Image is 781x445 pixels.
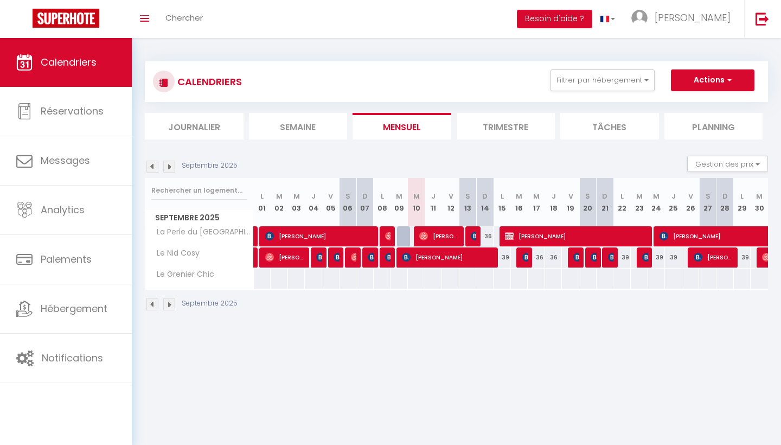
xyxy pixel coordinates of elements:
[328,191,333,201] abbr: V
[648,247,665,268] div: 39
[636,191,643,201] abbr: M
[550,69,655,91] button: Filtrer par hébergement
[465,191,470,201] abbr: S
[516,191,522,201] abbr: M
[311,191,316,201] abbr: J
[665,178,682,226] th: 25
[351,247,357,268] span: [PERSON_NAME]
[552,191,556,201] abbr: J
[665,247,682,268] div: 39
[322,178,340,226] th: 05
[716,178,734,226] th: 28
[145,210,253,226] span: Septembre 2025
[734,178,751,226] th: 29
[182,161,238,171] p: Septembre 2025
[597,178,614,226] th: 21
[276,191,283,201] abbr: M
[699,178,716,226] th: 27
[425,178,443,226] th: 11
[573,247,579,268] span: [PERSON_NAME]
[631,178,648,226] th: 23
[756,191,763,201] abbr: M
[345,191,350,201] abbr: S
[545,178,562,226] th: 18
[431,191,436,201] abbr: J
[613,247,631,268] div: 39
[353,113,451,139] li: Mensuel
[501,191,504,201] abbr: L
[613,178,631,226] th: 22
[147,269,217,281] span: Le Grenier Chic
[631,10,648,26] img: ...
[151,181,247,200] input: Rechercher un logement...
[734,247,751,268] div: 39
[648,178,665,226] th: 24
[305,178,322,226] th: 04
[494,178,511,226] th: 15
[419,226,460,246] span: [PERSON_NAME]
[517,10,592,28] button: Besoin d'aide ?
[568,191,573,201] abbr: V
[41,302,107,315] span: Hébergement
[334,247,340,268] span: [PERSON_NAME]
[471,226,477,246] span: [PERSON_NAME]
[41,203,85,217] span: Analytics
[476,178,494,226] th: 14
[522,247,528,268] span: [PERSON_NAME]
[396,191,402,201] abbr: M
[511,178,528,226] th: 16
[664,113,763,139] li: Planning
[293,191,300,201] abbr: M
[402,247,495,268] span: [PERSON_NAME]
[265,247,306,268] span: [PERSON_NAME]
[459,178,477,226] th: 13
[476,226,494,246] div: 36
[41,252,92,266] span: Paiements
[249,113,348,139] li: Semaine
[585,191,590,201] abbr: S
[288,178,305,226] th: 03
[620,191,624,201] abbr: L
[751,178,768,226] th: 30
[687,156,768,172] button: Gestion des prix
[528,247,545,268] div: 36
[545,247,562,268] div: 36
[368,247,374,268] span: [PERSON_NAME]
[41,104,104,118] span: Réservations
[42,351,103,365] span: Notifications
[362,191,368,201] abbr: D
[340,178,357,226] th: 06
[385,247,391,268] span: [PERSON_NAME]
[528,178,545,226] th: 17
[145,113,244,139] li: Journalier
[413,191,420,201] abbr: M
[254,178,271,226] th: 01
[271,178,288,226] th: 02
[653,191,660,201] abbr: M
[671,69,754,91] button: Actions
[494,247,511,268] div: 39
[671,191,676,201] abbr: J
[265,226,375,246] span: [PERSON_NAME]
[316,247,322,268] span: [PERSON_NAME]
[33,9,99,28] img: Super Booking
[374,178,391,226] th: 08
[682,178,700,226] th: 26
[722,191,728,201] abbr: D
[602,191,607,201] abbr: D
[688,191,693,201] abbr: V
[579,178,597,226] th: 20
[356,178,374,226] th: 07
[562,178,579,226] th: 19
[41,55,97,69] span: Calendriers
[740,191,744,201] abbr: L
[642,247,648,268] span: [PERSON_NAME]
[381,191,384,201] abbr: L
[385,226,391,246] span: [PERSON_NAME]
[655,11,731,24] span: [PERSON_NAME]
[442,178,459,226] th: 12
[449,191,453,201] abbr: V
[591,247,597,268] span: [PERSON_NAME]
[408,178,425,226] th: 10
[457,113,555,139] li: Trimestre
